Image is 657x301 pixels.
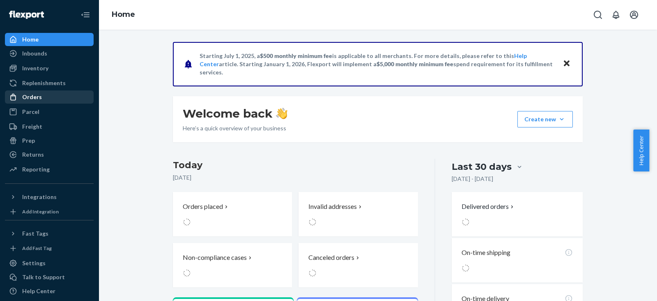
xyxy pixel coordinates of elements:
button: Create new [517,111,573,127]
div: Orders [22,93,42,101]
div: Help Center [22,287,55,295]
button: Open notifications [608,7,624,23]
p: Non-compliance cases [183,253,247,262]
div: Freight [22,123,42,131]
ol: breadcrumbs [105,3,142,27]
div: Home [22,35,39,44]
a: Home [112,10,135,19]
div: Add Fast Tag [22,245,52,252]
button: Orders placed [173,192,292,236]
div: Parcel [22,108,39,116]
h1: Welcome back [183,106,287,121]
p: [DATE] - [DATE] [452,175,493,183]
a: Returns [5,148,94,161]
button: Canceled orders [299,243,418,287]
a: Inbounds [5,47,94,60]
a: Reporting [5,163,94,176]
p: Invalid addresses [308,202,357,211]
div: Reporting [22,165,50,174]
a: Parcel [5,105,94,118]
button: Talk to Support [5,271,94,284]
p: [DATE] [173,174,418,182]
div: Integrations [22,193,57,201]
button: Help Center [633,130,649,171]
a: Add Integration [5,207,94,217]
p: Starting July 1, 2025, a is applicable to all merchants. For more details, please refer to this a... [200,52,555,76]
a: Orders [5,90,94,104]
button: Invalid addresses [299,192,418,236]
div: Fast Tags [22,229,48,238]
button: Non-compliance cases [173,243,292,287]
div: Inventory [22,64,48,72]
div: Last 30 days [452,160,512,173]
a: Settings [5,257,94,270]
button: Close [561,58,572,70]
div: Talk to Support [22,273,65,281]
button: Open Search Box [590,7,606,23]
a: Replenishments [5,76,94,90]
div: Add Integration [22,208,59,215]
div: Inbounds [22,49,47,58]
div: Settings [22,259,46,267]
span: $5,000 monthly minimum fee [377,60,453,67]
p: Canceled orders [308,253,354,262]
img: Flexport logo [9,11,44,19]
h3: Today [173,159,418,172]
div: Prep [22,137,35,145]
p: On-time shipping [462,248,510,257]
div: Returns [22,150,44,159]
button: Close Navigation [77,7,94,23]
div: Replenishments [22,79,66,87]
a: Add Fast Tag [5,243,94,253]
span: $500 monthly minimum fee [260,52,332,59]
p: Orders placed [183,202,223,211]
a: Help Center [5,285,94,298]
a: Inventory [5,62,94,75]
a: Home [5,33,94,46]
img: hand-wave emoji [276,108,287,119]
p: Here’s a quick overview of your business [183,124,287,132]
button: Delivered orders [462,202,515,211]
a: Freight [5,120,94,133]
button: Fast Tags [5,227,94,240]
button: Open account menu [626,7,642,23]
button: Integrations [5,190,94,204]
a: Prep [5,134,94,147]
